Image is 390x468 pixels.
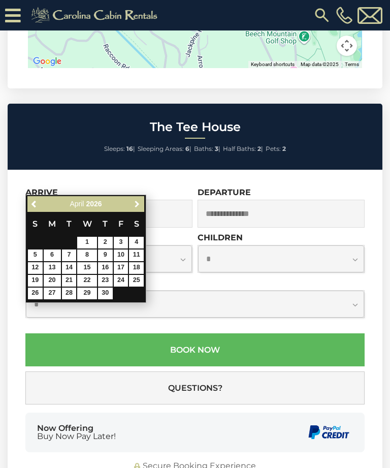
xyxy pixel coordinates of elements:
a: 13 [44,262,61,274]
span: Sleeps: [104,145,125,152]
strong: 3 [215,145,218,152]
a: 30 [98,288,113,299]
span: Tuesday [67,219,72,229]
li: | [194,142,220,155]
a: 19 [28,275,43,287]
li: | [223,142,263,155]
span: Next [133,200,141,208]
a: 11 [129,249,144,261]
span: Saturday [134,219,139,229]
span: Wednesday [83,219,92,229]
span: Monday [48,219,56,229]
img: Khaki-logo.png [26,5,166,25]
a: 8 [77,249,96,261]
strong: 2 [282,145,286,152]
a: 10 [114,249,128,261]
a: 28 [62,288,77,299]
span: Buy Now Pay Later! [37,432,116,441]
a: 26 [28,288,43,299]
a: 1 [77,237,96,248]
a: 24 [114,275,128,287]
a: 12 [28,262,43,274]
a: 3 [114,237,128,248]
a: 20 [44,275,61,287]
a: Previous [28,198,41,210]
a: 7 [62,249,77,261]
img: search-regular.svg [313,6,331,24]
label: Children [198,233,243,242]
a: 5 [28,249,43,261]
span: April [70,200,84,208]
a: 15 [77,262,96,274]
strong: 16 [126,145,133,152]
span: Half Baths: [223,145,256,152]
a: 17 [114,262,128,274]
a: 21 [62,275,77,287]
span: Friday [118,219,123,229]
a: Terms [345,61,359,67]
span: Baths: [194,145,213,152]
a: 23 [98,275,113,287]
li: | [138,142,191,155]
span: Sleeping Areas: [138,145,184,152]
span: Thursday [103,219,108,229]
button: Map camera controls [337,36,357,56]
button: Book Now [25,333,365,366]
h2: The Tee House [10,120,380,134]
a: 16 [98,262,113,274]
span: Map data ©2025 [301,61,339,67]
a: 27 [44,288,61,299]
span: 2026 [86,200,102,208]
a: Next [131,198,143,210]
span: Pets: [266,145,281,152]
a: 22 [77,275,96,287]
img: Google [30,55,64,68]
button: Keyboard shortcuts [251,61,295,68]
a: 29 [77,288,96,299]
span: Previous [30,200,39,208]
div: Now Offering [37,424,116,441]
a: [PHONE_NUMBER] [334,7,355,24]
a: Open this area in Google Maps (opens a new window) [30,55,64,68]
a: 25 [129,275,144,287]
a: 6 [44,249,61,261]
a: 2 [98,237,113,248]
li: | [104,142,135,155]
a: 4 [129,237,144,248]
strong: 6 [185,145,189,152]
strong: 2 [257,145,261,152]
a: 9 [98,249,113,261]
a: 18 [129,262,144,274]
label: Departure [198,188,251,197]
label: Arrive [25,188,58,197]
button: Questions? [25,371,365,404]
span: Sunday [32,219,38,229]
a: 14 [62,262,77,274]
